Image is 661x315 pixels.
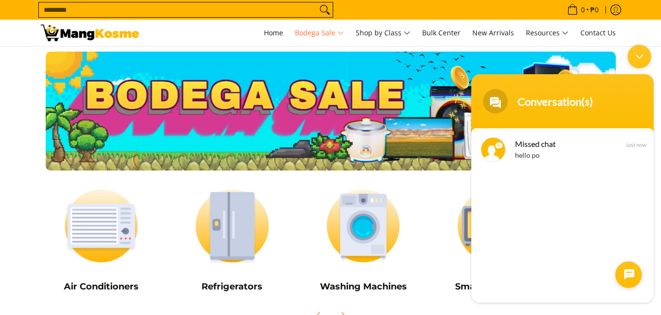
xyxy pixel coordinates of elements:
[303,281,424,292] h5: Washing Machines
[433,180,555,299] a: Small Appliances Small Appliances
[526,27,569,39] span: Resources
[172,281,293,292] h5: Refrigerators
[589,6,600,13] span: ₱0
[579,6,586,13] span: 0
[433,180,555,271] img: Small Appliances
[259,20,288,46] a: Home
[303,180,424,271] img: Washing Machines
[290,20,349,46] a: Bodega Sale
[575,20,621,46] a: Contact Us
[317,2,333,17] button: Search
[41,25,139,41] img: Bodega Sale l Mang Kosme: Cost-Efficient &amp; Quality Home Appliances
[466,40,659,308] iframe: SalesIQ Chatwindow
[172,180,293,271] img: Refrigerators
[521,20,574,46] a: Resources
[472,28,514,37] span: New Arrivals
[467,20,519,46] a: New Arrivals
[433,281,555,292] h5: Small Appliances
[41,281,162,292] h5: Air Conditioners
[564,4,602,15] span: •
[41,180,162,271] img: Air Conditioners
[295,27,344,39] span: Bodega Sale
[580,28,616,37] span: Contact Us
[422,28,460,37] span: Bulk Center
[149,20,621,46] nav: Main Menu
[351,20,415,46] a: Shop by Class
[172,180,293,299] a: Refrigerators Refrigerators
[417,20,465,46] a: Bulk Center
[41,180,162,299] a: Air Conditioners Air Conditioners
[264,28,283,37] span: Home
[356,27,410,39] span: Shop by Class
[303,180,424,299] a: Washing Machines Washing Machines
